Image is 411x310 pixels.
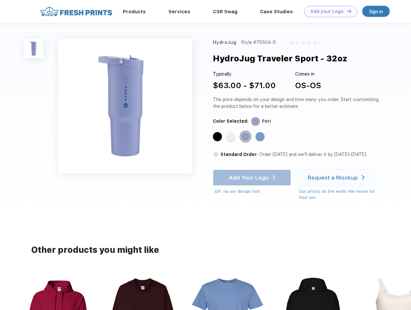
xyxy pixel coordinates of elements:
[215,188,291,195] div: DIY via our design tool.
[301,41,305,45] img: gray_star.svg
[220,152,258,157] span: Standard Order:
[313,41,317,45] img: gray_star.svg
[241,39,276,46] div: Style #75504-G
[213,132,222,141] div: Black
[299,188,381,201] div: Our artists do the work! We revise for free too.
[226,132,235,141] div: Cream
[213,96,381,110] div: The price depends on your design and how many you order. Start customizing the product below for ...
[24,39,43,58] img: func=resize&h=100
[213,71,276,77] div: Typically
[256,132,265,141] div: Light Blue
[347,9,351,13] img: DT
[310,9,344,14] div: Add your Logo
[213,80,276,91] div: $63.00 - $71.00
[295,80,321,91] div: OS-OS
[262,118,271,125] div: Peri
[369,8,383,15] div: Sign in
[213,151,219,157] img: standard order
[362,175,365,180] img: white arrow
[362,6,390,17] a: Sign in
[241,132,250,141] div: Peri
[31,244,379,256] div: Other products you might like
[296,41,299,45] img: gray_star.svg
[307,41,311,45] img: gray_star.svg
[213,52,347,65] div: HydroJug Traveler Sport - 32oz
[308,174,358,181] div: Request a Mockup
[58,39,192,173] img: func=resize&h=640
[38,6,114,17] img: fo%20logo%202.webp
[213,118,248,125] div: Color Selected:
[123,9,146,15] a: Products
[289,41,293,45] img: gray_star.svg
[259,152,367,157] span: Order [DATE] and we’ll deliver it by [DATE]–[DATE].
[213,39,236,46] div: HydroJug
[295,71,321,77] div: Comes in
